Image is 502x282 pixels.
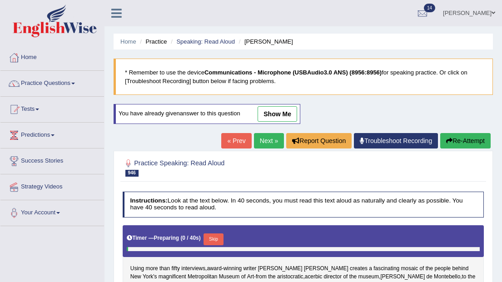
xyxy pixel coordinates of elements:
[0,97,104,119] a: Tests
[0,174,104,197] a: Strategy Videos
[349,273,357,281] span: Click to see word definition
[224,265,242,273] span: Click to see word definition
[120,38,136,45] a: Home
[159,273,186,281] span: Click to see word definition
[424,4,435,12] span: 14
[182,235,199,241] b: 0 / 40s
[247,273,254,281] span: Click to see word definition
[221,133,251,148] a: « Prev
[127,235,201,241] h5: Timer —
[401,265,418,273] span: Click to see word definition
[199,235,201,241] b: )
[0,200,104,223] a: Your Account
[286,133,352,148] button: Report Question
[373,265,399,273] span: Click to see word definition
[125,170,139,177] span: 946
[258,265,303,273] span: Click to see word definition
[241,273,246,281] span: Click to see word definition
[123,192,484,218] h4: Look at the text below. In 40 seconds, you must read this text aloud as naturally and clearly as ...
[419,265,424,273] span: Click to see word definition
[358,273,379,281] span: Click to see word definition
[304,265,348,273] span: Click to see word definition
[130,273,141,281] span: Click to see word definition
[114,104,300,124] div: You have already given answer to this question
[350,265,368,273] span: Click to see word definition
[369,265,372,273] span: Click to see word definition
[435,265,451,273] span: Click to see word definition
[171,265,180,273] span: Click to see word definition
[380,273,425,281] span: Click to see word definition
[130,197,167,204] b: Instructions:
[354,133,438,148] a: Troubleshoot Recording
[258,106,297,122] a: show me
[305,273,322,281] span: Click to see word definition
[243,265,256,273] span: Click to see word definition
[219,273,240,281] span: Click to see word definition
[188,273,217,281] span: Click to see word definition
[452,265,469,273] span: Click to see word definition
[176,38,235,45] a: Speaking: Read Aloud
[277,273,303,281] span: Click to see word definition
[434,273,460,281] span: Click to see word definition
[268,273,276,281] span: Click to see word definition
[0,71,104,94] a: Practice Questions
[123,158,347,177] h2: Practice Speaking: Read Aloud
[0,123,104,145] a: Predictions
[159,265,170,273] span: Click to see word definition
[254,133,284,148] a: Next »
[323,273,342,281] span: Click to see word definition
[180,235,182,241] b: (
[468,273,476,281] span: Click to see word definition
[138,37,167,46] li: Practice
[154,235,179,241] b: Preparing
[256,273,267,281] span: Click to see word definition
[146,265,158,273] span: Click to see word definition
[0,45,104,68] a: Home
[143,273,157,281] span: Click to see word definition
[0,148,104,171] a: Success Stories
[427,273,432,281] span: Click to see word definition
[207,265,221,273] span: Click to see word definition
[181,265,205,273] span: Click to see word definition
[343,273,348,281] span: Click to see word definition
[130,265,144,273] span: Click to see word definition
[204,233,223,245] button: Skip
[462,273,467,281] span: Click to see word definition
[426,265,433,273] span: Click to see word definition
[440,133,491,148] button: Re-Attempt
[237,37,293,46] li: [PERSON_NAME]
[114,59,493,95] blockquote: * Remember to use the device for speaking practice. Or click on [Troubleshoot Recording] button b...
[204,69,382,76] b: Communications - Microphone (USBAudio3.0 ANS) (8956:8956)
